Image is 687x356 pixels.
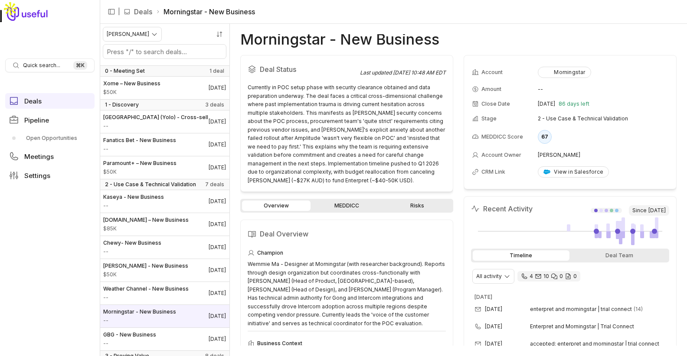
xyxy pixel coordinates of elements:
a: Xome – New Business$50K[DATE] [100,77,229,99]
a: Deals [5,93,95,109]
div: Wemmie Ma - Designer at Morningstar (with researcher background). Reports through design organiza... [248,260,446,327]
time: [DATE] [538,100,555,107]
span: [GEOGRAPHIC_DATA] (Yolo) - Cross-sell [103,114,208,121]
span: enterpret and morningstar | trial connect [530,306,632,313]
a: Paramount+ – New Business$50K[DATE] [100,156,229,179]
a: View in Salesforce [538,166,609,178]
span: Amount [103,89,160,96]
span: Account Owner [481,152,521,159]
div: 67 [538,130,552,144]
time: [DATE] [474,294,492,300]
td: -- [538,82,668,96]
nav: Deals [100,24,230,356]
time: [DATE] [485,306,502,313]
h2: Recent Activity [471,204,533,214]
span: [PERSON_NAME] - New Business [103,262,188,269]
span: Amount [103,248,161,255]
time: Deal Close Date [209,164,226,171]
span: GBG - New Business [103,331,156,338]
span: Since [629,205,669,216]
span: Account [481,69,503,76]
div: Morningstar [543,69,585,76]
span: 1 - Discovery [105,101,139,108]
span: Fanatics Bet - New Business [103,137,176,144]
a: Overview [242,201,311,211]
span: 1 deal [209,68,224,74]
span: Chewy- New Business [103,239,161,246]
div: Champion [248,248,446,258]
span: Quick search... [23,62,60,69]
span: Stage [481,115,497,122]
h1: Morningstar - New Business [240,34,439,45]
time: [DATE] 10:48 AM EDT [393,69,446,76]
span: accepted: enterpret and morningstar | trial connect [530,340,659,347]
div: Last updated [360,69,446,76]
span: 0 - Meeting Set [105,68,145,74]
time: Deal Close Date [209,118,226,125]
a: Weather Channel - New Business--[DATE] [100,282,229,304]
span: CRM Link [481,168,505,175]
a: Open Opportunities [5,131,95,145]
time: Deal Close Date [209,313,226,320]
td: 2 - Use Case & Technical Validation [538,112,668,126]
span: Pipeline [24,117,49,123]
a: Kaseya - New Business--[DATE] [100,190,229,213]
td: [PERSON_NAME] [538,148,668,162]
time: Deal Close Date [209,198,226,205]
a: Risks [383,201,451,211]
span: Amount [103,202,164,209]
time: Deal Close Date [209,221,226,228]
span: Amount [481,86,501,93]
span: Morningstar - New Business [103,308,176,315]
div: Business Context [248,338,446,349]
span: Paramount+ – New Business [103,160,177,167]
span: 86 days left [559,100,589,107]
a: [PERSON_NAME] - New Business$50K[DATE] [100,259,229,282]
time: [DATE] [485,323,502,330]
a: Chewy- New Business--[DATE] [100,236,229,259]
a: [DOMAIN_NAME] – New Business$85K[DATE] [100,213,229,236]
a: GBG - New Business--[DATE] [100,328,229,350]
a: Meetings [5,149,95,164]
a: Settings [5,168,95,183]
a: Pipeline [5,112,95,128]
span: Deals [24,98,42,104]
span: Amount [103,317,176,324]
span: Amount [103,340,156,347]
time: Deal Close Date [209,267,226,274]
span: 14 emails in thread [634,306,643,313]
time: Deal Close Date [209,244,226,251]
div: Currently in POC setup phase with security clearance obtained and data preparation underway. The ... [248,83,446,184]
div: Timeline [473,250,569,261]
div: Pipeline submenu [5,131,95,145]
kbd: ⌘ K [73,61,87,70]
span: Amount [103,271,188,278]
span: Kaseya - New Business [103,194,164,201]
span: 2 - Use Case & Technical Validation [105,181,196,188]
time: [DATE] [648,207,666,214]
h2: Deal Status [248,62,360,76]
button: Morningstar [538,67,591,78]
a: Fanatics Bet - New Business--[DATE] [100,133,229,156]
span: 7 deals [205,181,224,188]
span: Weather Channel - New Business [103,285,189,292]
span: Amount [103,168,177,175]
span: Enterpret and Morningstar | Trial Connect [530,323,655,330]
time: [DATE] [485,340,502,347]
time: Deal Close Date [209,84,226,91]
input: Search deals by name [103,45,226,58]
span: MEDDICC Score [481,133,523,140]
span: [DOMAIN_NAME] – New Business [103,217,189,223]
a: MEDDICC [312,201,381,211]
time: Deal Close Date [209,290,226,297]
button: Sort by [213,28,226,41]
a: [GEOGRAPHIC_DATA] (Yolo) - Cross-sell--[DATE] [100,110,229,133]
span: Close Date [481,100,510,107]
span: Amount [103,294,189,301]
span: Amount [103,123,208,129]
span: Settings [24,172,50,179]
span: Xome – New Business [103,80,160,87]
time: Deal Close Date [209,141,226,148]
h2: Deal Overview [248,227,446,241]
time: Deal Close Date [209,336,226,343]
